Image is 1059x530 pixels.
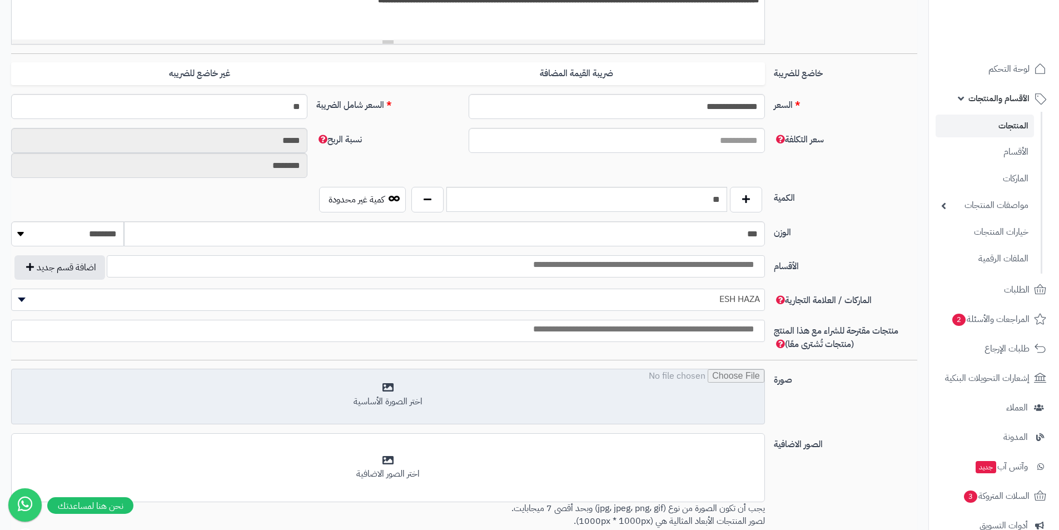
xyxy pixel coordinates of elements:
[316,133,362,146] span: نسبة الربح
[769,433,922,451] label: الصور الاضافية
[951,311,1030,327] span: المراجعات والأسئلة
[936,167,1034,191] a: الماركات
[774,294,872,307] span: الماركات / العلامة التجارية
[936,194,1034,217] a: مواصفات المنتجات
[1004,282,1030,298] span: الطلبات
[936,335,1052,362] a: طلبات الإرجاع
[936,453,1052,480] a: وآتس آبجديد
[14,255,105,280] button: اضافة قسم جديد
[769,187,922,205] label: الكمية
[11,62,388,85] label: غير خاضع للضريبه
[988,61,1030,77] span: لوحة التحكم
[769,221,922,239] label: الوزن
[985,341,1030,356] span: طلبات الإرجاع
[18,468,758,481] div: اختر الصور الاضافية
[769,369,922,387] label: صورة
[769,255,922,273] label: الأقسام
[936,394,1052,421] a: العملاء
[964,491,977,503] span: 3
[1006,400,1028,415] span: العملاء
[769,94,922,112] label: السعر
[952,314,966,326] span: 2
[936,424,1052,450] a: المدونة
[936,483,1052,509] a: السلات المتروكة3
[769,62,922,80] label: خاضع للضريبة
[936,115,1034,137] a: المنتجات
[312,94,464,112] label: السعر شامل الضريبة
[963,488,1030,504] span: السلات المتروكة
[936,140,1034,164] a: الأقسام
[774,133,824,146] span: سعر التكلفة
[975,459,1028,474] span: وآتس آب
[1003,429,1028,445] span: المدونة
[936,365,1052,392] a: إشعارات التحويلات البنكية
[968,91,1030,106] span: الأقسام والمنتجات
[11,502,765,528] p: يجب أن تكون الصورة من نوع (jpg، jpeg، png، gif) وبحد أقصى 7 ميجابايت. لصور المنتجات الأبعاد المثا...
[936,220,1034,244] a: خيارات المنتجات
[936,306,1052,333] a: المراجعات والأسئلة2
[945,370,1030,386] span: إشعارات التحويلات البنكية
[936,56,1052,82] a: لوحة التحكم
[936,247,1034,271] a: الملفات الرقمية
[12,291,764,308] span: ESH HAZA
[936,276,1052,303] a: الطلبات
[976,461,996,473] span: جديد
[388,62,765,85] label: ضريبة القيمة المضافة
[774,324,898,351] span: منتجات مقترحة للشراء مع هذا المنتج (منتجات تُشترى معًا)
[11,289,765,311] span: ESH HAZA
